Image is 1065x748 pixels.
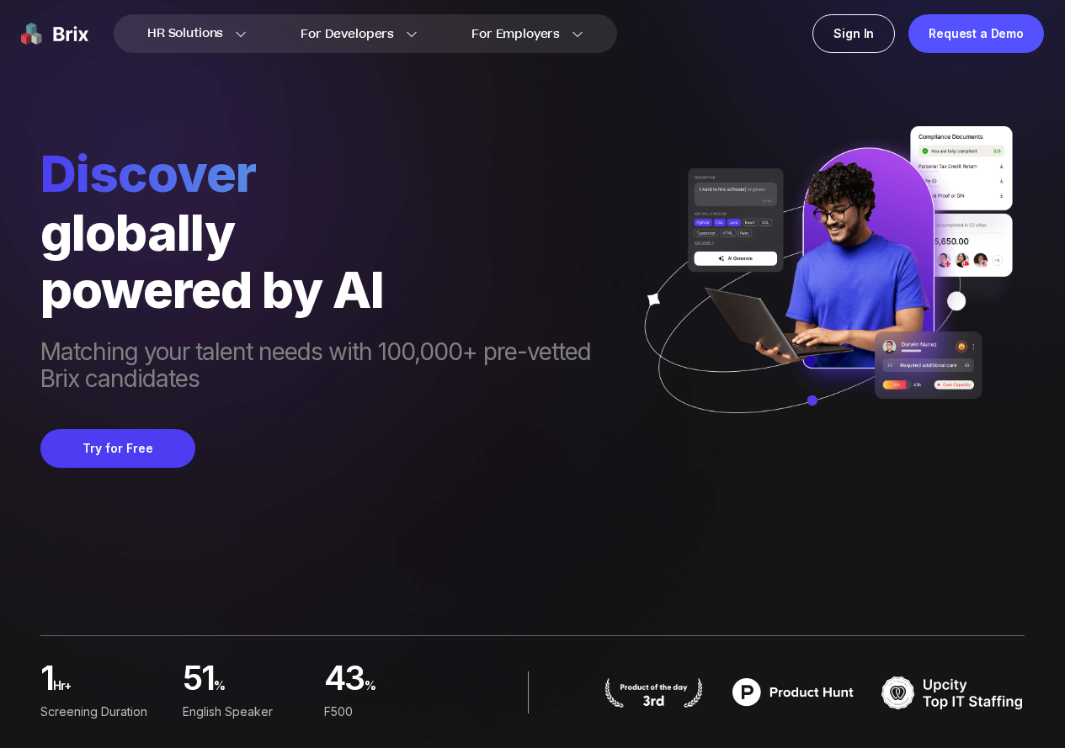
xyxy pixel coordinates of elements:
[812,14,895,53] a: Sign In
[40,143,623,204] span: Discover
[147,20,223,47] span: HR Solutions
[40,663,53,699] span: 1
[881,671,1025,714] img: TOP IT STAFFING
[40,204,623,261] div: globally
[301,25,394,43] span: For Developers
[603,677,705,708] img: product hunt badge
[365,672,453,708] span: %
[183,663,215,699] span: 51
[40,703,169,721] div: Screening duration
[53,672,168,708] span: hr+
[214,672,311,708] span: %
[324,663,365,699] span: 43
[324,703,453,721] div: F500
[722,671,865,714] img: product hunt badge
[623,126,1025,448] img: ai generate
[183,703,312,721] div: English Speaker
[40,429,195,468] button: Try for Free
[40,338,623,395] span: Matching your talent needs with 100,000+ pre-vetted Brix candidates
[471,25,560,43] span: For Employers
[40,261,623,318] div: powered by AI
[908,14,1044,53] a: Request a Demo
